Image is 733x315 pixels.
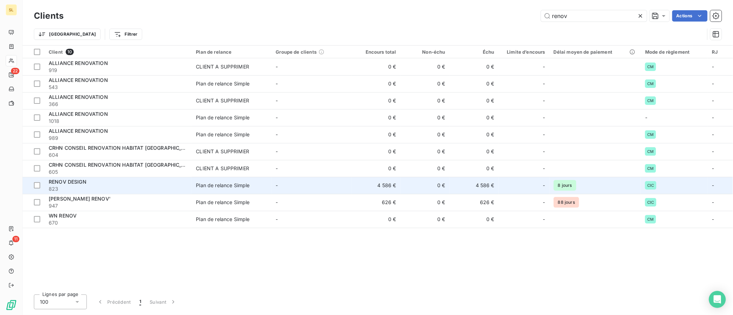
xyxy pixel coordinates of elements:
div: Plan de relance Simple [196,216,250,223]
span: ALLIANCE RENOVATION [49,60,108,66]
span: 100 [40,298,48,305]
img: Logo LeanPay [6,299,17,311]
td: 4 586 € [352,177,401,194]
span: CRHN CONSEIL RENOVATION HABITAT [GEOGRAPHIC_DATA] [49,145,196,151]
span: ALLIANCE RENOVATION [49,77,108,83]
span: 88 jours [554,197,579,208]
button: Suivant [145,295,181,309]
td: 0 € [450,211,499,228]
span: - [276,64,278,70]
span: CM [647,166,654,171]
span: ALLIANCE RENOVATION [49,128,108,134]
span: - [712,131,714,137]
span: CM [647,217,654,221]
div: Plan de relance Simple [196,80,250,87]
span: - [712,81,714,87]
td: 626 € [450,194,499,211]
span: 22 [11,68,19,74]
span: CIC [647,183,654,188]
td: 0 € [450,143,499,160]
div: Encours total [356,49,396,55]
span: - [543,165,545,172]
td: 0 € [450,92,499,109]
div: Plan de relance [196,49,267,55]
span: - [276,114,278,120]
span: - [543,63,545,70]
div: Plan de relance Simple [196,199,250,206]
span: CM [647,149,654,154]
span: 1018 [49,118,187,125]
td: 626 € [352,194,401,211]
td: 0 € [401,143,450,160]
span: - [276,148,278,154]
span: - [712,148,714,154]
span: 823 [49,185,187,192]
td: 0 € [450,75,499,92]
button: Filtrer [109,29,142,40]
span: CIC [647,200,654,204]
td: 0 € [450,126,499,143]
td: 0 € [401,109,450,126]
div: Plan de relance Simple [196,182,250,189]
span: 947 [49,202,187,209]
span: ALLIANCE RENOVATION [49,111,108,117]
span: - [543,199,545,206]
span: - [276,199,278,205]
div: Non-échu [405,49,445,55]
span: 605 [49,168,187,176]
div: CLIENT A SUPPRIMER [196,97,249,104]
span: CM [647,99,654,103]
span: Groupe de clients [276,49,317,55]
span: 670 [49,219,187,226]
span: - [276,131,278,137]
span: Client [49,49,63,55]
span: 1 [139,298,141,305]
span: - [543,80,545,87]
button: [GEOGRAPHIC_DATA] [34,29,101,40]
div: Plan de relance Simple [196,131,250,138]
td: 0 € [352,109,401,126]
span: - [712,182,714,188]
div: CLIENT A SUPPRIMER [196,165,249,172]
span: 10 [66,49,74,55]
td: 0 € [352,211,401,228]
span: - [543,182,545,189]
span: - [712,97,714,103]
span: CRHN CONSEIL RENOVATION HABITAT [GEOGRAPHIC_DATA] [49,162,196,168]
td: 0 € [352,75,401,92]
td: 0 € [352,143,401,160]
td: 4 586 € [450,177,499,194]
div: CLIENT A SUPPRIMER [196,63,249,70]
span: 604 [49,151,187,159]
div: Délai moyen de paiement [554,49,637,55]
td: 0 € [352,58,401,75]
td: 0 € [401,75,450,92]
td: 0 € [352,126,401,143]
span: 543 [49,84,187,91]
input: Rechercher [541,10,647,22]
span: 11 [12,236,19,242]
td: 0 € [352,92,401,109]
td: 0 € [401,211,450,228]
button: Précédent [92,295,135,309]
span: 989 [49,135,187,142]
td: 0 € [401,58,450,75]
span: WN RENOV [49,213,77,219]
td: 0 € [450,160,499,177]
div: SL [6,4,17,16]
span: - [712,199,714,205]
div: RJ [712,49,729,55]
span: CM [647,65,654,69]
span: - [276,97,278,103]
div: Échu [454,49,494,55]
span: - [543,148,545,155]
div: Open Intercom Messenger [709,291,726,308]
h3: Clients [34,10,64,22]
span: 919 [49,67,187,74]
div: Limite d’encours [503,49,545,55]
span: - [276,81,278,87]
div: Plan de relance Simple [196,114,250,121]
td: 0 € [352,160,401,177]
span: CM [647,82,654,86]
td: 0 € [401,126,450,143]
